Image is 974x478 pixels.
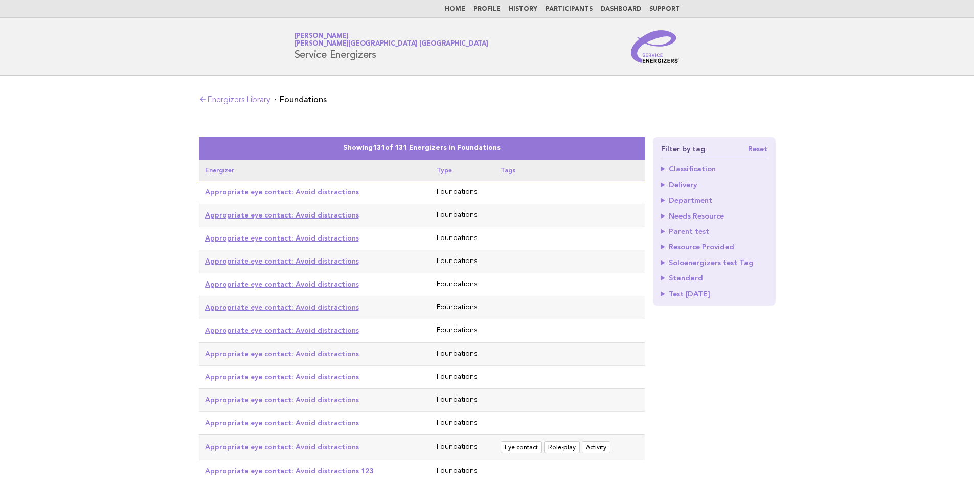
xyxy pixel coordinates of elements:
[205,188,359,196] a: Appropriate eye contact: Avoid distractions
[661,290,767,297] summary: Test [DATE]
[373,145,385,151] span: 131
[661,259,767,266] summary: Soloenergizers test Tag
[544,441,580,453] span: Role-play
[509,6,537,12] a: History
[205,373,359,381] a: Appropriate eye contact: Avoid distractions
[205,326,359,334] a: Appropriate eye contact: Avoid distractions
[431,296,495,319] td: Foundations
[431,160,495,181] th: Type
[199,137,645,160] caption: Showing of 131 Energizers in Foundations
[431,411,495,434] td: Foundations
[431,181,495,204] td: Foundations
[445,6,465,12] a: Home
[582,441,610,453] span: Activity
[431,250,495,273] td: Foundations
[631,30,680,63] img: Service Energizers
[473,6,501,12] a: Profile
[295,33,488,47] a: [PERSON_NAME][PERSON_NAME][GEOGRAPHIC_DATA] [GEOGRAPHIC_DATA]
[205,211,359,219] a: Appropriate eye contact: Avoid distractions
[295,41,488,48] span: [PERSON_NAME][GEOGRAPHIC_DATA] [GEOGRAPHIC_DATA]
[661,274,767,281] summary: Standard
[205,443,359,451] a: Appropriate eye contact: Avoid distractions
[431,204,495,227] td: Foundations
[205,419,359,427] a: Appropriate eye contact: Avoid distractions
[661,197,767,204] summary: Department
[199,96,270,104] a: Energizers Library
[431,388,495,411] td: Foundations
[546,6,593,12] a: Participants
[431,227,495,250] td: Foundations
[205,467,373,475] a: Appropriate eye contact: Avoid distractions 123
[431,273,495,296] td: Foundations
[661,181,767,188] summary: Delivery
[431,319,495,342] td: Foundations
[275,96,327,104] li: Foundations
[205,234,359,242] a: Appropriate eye contact: Avoid distractions
[205,303,359,311] a: Appropriate eye contact: Avoid distractions
[295,33,488,60] h1: Service Energizers
[661,243,767,250] summary: Resource Provided
[205,396,359,404] a: Appropriate eye contact: Avoid distractions
[431,342,495,365] td: Foundations
[501,441,542,453] span: Eye contact
[661,165,767,172] summary: Classification
[205,280,359,288] a: Appropriate eye contact: Avoid distractions
[649,6,680,12] a: Support
[199,160,431,181] th: Energizer
[748,145,767,153] a: Reset
[661,212,767,220] summary: Needs Resource
[431,365,495,388] td: Foundations
[205,350,359,358] a: Appropriate eye contact: Avoid distractions
[205,257,359,265] a: Appropriate eye contact: Avoid distractions
[494,160,644,181] th: Tags
[601,6,641,12] a: Dashboard
[661,228,767,235] summary: Parent test
[661,145,767,157] h4: Filter by tag
[431,434,495,460] td: Foundations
